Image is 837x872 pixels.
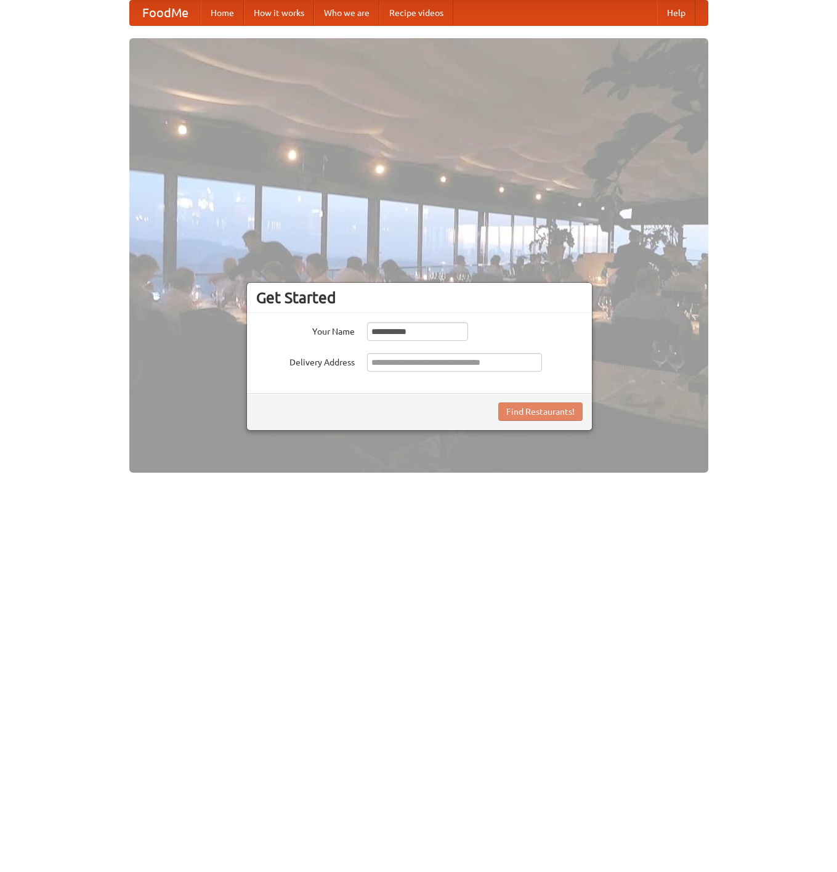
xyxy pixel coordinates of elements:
[130,1,201,25] a: FoodMe
[201,1,244,25] a: Home
[379,1,453,25] a: Recipe videos
[657,1,695,25] a: Help
[244,1,314,25] a: How it works
[256,322,355,338] label: Your Name
[256,353,355,369] label: Delivery Address
[314,1,379,25] a: Who we are
[498,402,583,421] button: Find Restaurants!
[256,288,583,307] h3: Get Started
